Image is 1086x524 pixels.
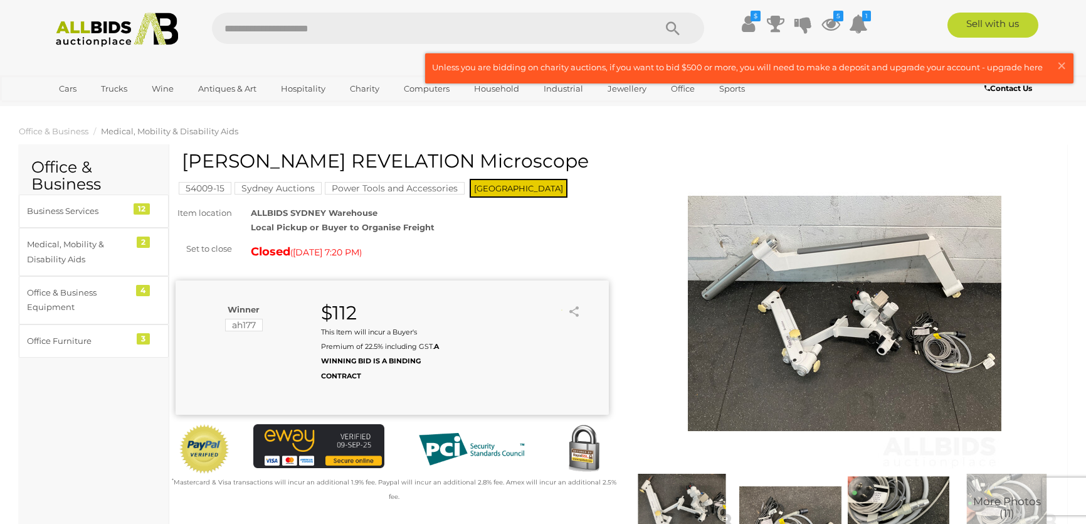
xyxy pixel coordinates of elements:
span: [DATE] 7:20 PM [293,247,359,258]
h2: Office & Business [31,159,156,193]
a: Charity [342,78,387,99]
a: Wine [144,78,182,99]
i: $ [751,11,761,21]
a: Contact Us [984,82,1035,95]
div: Office Furniture [27,334,130,348]
i: 5 [833,11,843,21]
span: ( ) [290,247,362,257]
a: 54009-15 [179,183,231,193]
div: 12 [134,203,150,215]
img: eWAY Payment Gateway [253,424,384,468]
a: Sydney Auctions [235,183,322,193]
a: 1 [849,13,868,35]
mark: ah177 [225,319,263,331]
a: $ [739,13,757,35]
a: Medical, Mobility & Disability Aids 2 [19,228,169,276]
img: PCI DSS compliant [409,424,534,474]
a: Antiques & Art [190,78,265,99]
div: 4 [136,285,150,296]
a: Business Services 12 [19,195,169,228]
a: Computers [396,78,458,99]
div: Item location [166,206,241,220]
small: This Item will incur a Buyer's Premium of 22.5% including GST. [321,328,439,380]
a: Office & Business [19,126,88,136]
strong: Local Pickup or Buyer to Organise Freight [251,222,435,232]
a: Trucks [93,78,135,99]
img: SEILER REVELATION Microscope [688,157,1001,471]
a: Sell with us [947,13,1038,38]
a: Jewellery [599,78,655,99]
div: 2 [137,237,150,248]
a: Industrial [535,78,591,99]
div: Business Services [27,204,130,218]
a: Office Furniture 3 [19,324,169,358]
a: Power Tools and Accessories [325,183,465,193]
a: Sports [711,78,753,99]
i: 1 [862,11,871,21]
span: [GEOGRAPHIC_DATA] [470,179,567,198]
mark: 54009-15 [179,182,231,195]
div: Office & Business Equipment [27,286,130,315]
b: Contact Us [984,83,1032,93]
li: Watch this item [551,304,563,316]
span: More Photos (11) [973,496,1041,520]
div: Set to close [166,242,241,256]
strong: ALLBIDS SYDNEY Warehouse [251,208,377,218]
a: Cars [51,78,85,99]
b: A WINNING BID IS A BINDING CONTRACT [321,342,439,380]
a: Household [466,78,527,99]
b: Winner [228,304,260,314]
a: Hospitality [273,78,334,99]
img: Secured by Rapid SSL [559,424,609,474]
h1: [PERSON_NAME] REVELATION Microscope [182,151,606,171]
strong: $112 [321,301,357,324]
button: Search [641,13,704,44]
img: Official PayPal Seal [179,424,230,474]
a: [GEOGRAPHIC_DATA] [51,99,156,120]
strong: Closed [251,245,290,259]
mark: Power Tools and Accessories [325,182,465,195]
a: 5 [821,13,840,35]
a: Office & Business Equipment 4 [19,276,169,324]
div: Medical, Mobility & Disability Aids [27,237,130,267]
img: Allbids.com.au [49,13,185,47]
div: 3 [137,333,150,345]
small: Mastercard & Visa transactions will incur an additional 1.9% fee. Paypal will incur an additional... [172,478,616,501]
a: Office [663,78,703,99]
a: Medical, Mobility & Disability Aids [101,126,238,136]
span: × [1056,53,1067,78]
mark: Sydney Auctions [235,182,322,195]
